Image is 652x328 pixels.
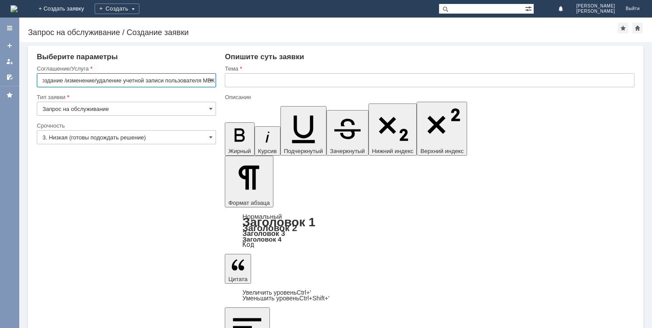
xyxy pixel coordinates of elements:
[632,23,643,33] div: Сделать домашней страницей
[280,106,326,156] button: Подчеркнутый
[225,290,634,301] div: Цитата
[225,122,255,156] button: Жирный
[225,214,634,248] div: Формат абзаца
[420,148,464,154] span: Верхний индекс
[576,4,615,9] span: [PERSON_NAME]
[37,94,214,100] div: Тип заявки
[3,39,17,53] a: Создать заявку
[228,200,269,206] span: Формат абзаца
[330,148,365,154] span: Зачеркнутый
[11,5,18,12] img: logo
[242,289,311,296] a: Increase
[369,103,417,156] button: Нижний индекс
[299,295,330,302] span: Ctrl+Shift+'
[3,70,17,84] a: Мои согласования
[225,66,633,71] div: Тема
[37,66,214,71] div: Соглашение/Услуга
[225,94,633,100] div: Описание
[417,102,467,156] button: Верхний индекс
[242,215,315,229] a: Заголовок 1
[255,126,280,156] button: Курсив
[28,28,618,37] div: Запрос на обслуживание / Создание заявки
[576,9,615,14] span: [PERSON_NAME]
[242,213,282,220] a: Нормальный
[326,110,369,156] button: Зачеркнутый
[372,148,414,154] span: Нижний индекс
[225,156,273,207] button: Формат абзаца
[37,53,118,61] span: Выберите параметры
[242,241,254,249] a: Код
[37,123,214,128] div: Срочность
[228,276,248,282] span: Цитата
[225,254,251,284] button: Цитата
[297,289,311,296] span: Ctrl+'
[3,54,17,68] a: Мои заявки
[242,295,330,302] a: Decrease
[284,148,323,154] span: Подчеркнутый
[242,229,285,237] a: Заголовок 3
[242,235,281,243] a: Заголовок 4
[525,4,534,12] span: Расширенный поиск
[11,5,18,12] a: Перейти на домашнюю страницу
[242,223,297,233] a: Заголовок 2
[228,148,251,154] span: Жирный
[225,53,304,61] span: Опишите суть заявки
[258,148,277,154] span: Курсив
[95,4,139,14] div: Создать
[618,23,628,33] div: Добавить в избранное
